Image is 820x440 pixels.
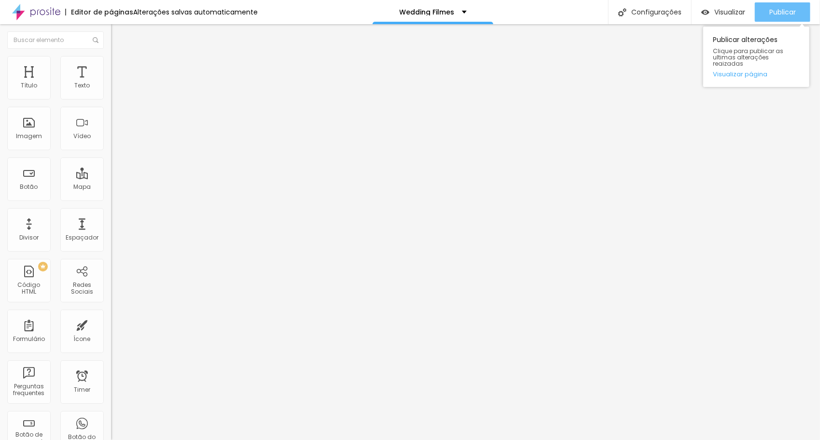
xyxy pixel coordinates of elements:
div: Espaçador [66,234,98,241]
p: Wedding Filmes [400,9,455,15]
button: Visualizar [692,2,755,22]
div: Formulário [13,336,45,342]
input: Buscar elemento [7,31,104,49]
div: Texto [74,82,90,89]
button: Publicar [755,2,810,22]
div: Divisor [19,234,39,241]
div: Mapa [73,184,91,190]
span: Visualizar [714,8,745,16]
a: Visualizar página [713,71,800,77]
div: Editor de páginas [65,9,133,15]
span: Publicar [769,8,796,16]
img: Icone [618,8,626,16]
span: Clique para publicar as ultimas alterações reaizadas [713,48,800,67]
div: Ícone [74,336,91,342]
img: Icone [93,37,98,43]
div: Publicar alterações [703,27,809,87]
div: Botão [20,184,38,190]
div: Título [21,82,37,89]
div: Imagem [16,133,42,140]
div: Timer [74,386,90,393]
div: Vídeo [73,133,91,140]
div: Perguntas frequentes [10,383,48,397]
div: Código HTML [10,282,48,296]
div: Redes Sociais [63,282,101,296]
img: view-1.svg [701,8,709,16]
div: Alterações salvas automaticamente [133,9,258,15]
